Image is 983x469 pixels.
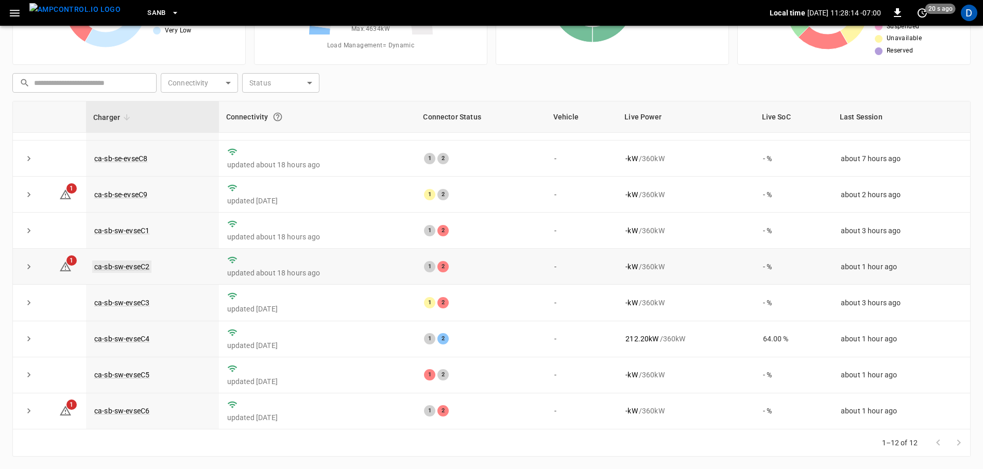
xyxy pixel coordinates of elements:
[437,405,449,416] div: 2
[625,370,637,380] p: - kW
[416,101,546,133] th: Connector Status
[93,111,133,124] span: Charger
[546,213,618,249] td: -
[770,8,805,18] p: Local time
[925,4,956,14] span: 20 s ago
[833,101,970,133] th: Last Session
[625,262,637,272] p: - kW
[94,227,149,235] a: ca-sb-sw-evseC1
[887,46,913,56] span: Reserved
[227,304,408,314] p: updated [DATE]
[21,187,37,202] button: expand row
[625,370,746,380] div: / 360 kW
[755,101,833,133] th: Live SoC
[755,177,833,213] td: - %
[29,3,121,16] img: ampcontrol.io logo
[625,225,746,236] div: / 360 kW
[625,406,637,416] p: - kW
[143,3,183,23] button: SanB
[94,335,149,343] a: ca-sb-sw-evseC4
[755,141,833,177] td: - %
[59,190,72,198] a: 1
[21,259,37,274] button: expand row
[617,101,754,133] th: Live Power
[546,101,618,133] th: Vehicle
[21,331,37,346] button: expand row
[94,371,149,379] a: ca-sb-sw-evseC5
[66,399,77,410] span: 1
[437,153,449,164] div: 2
[833,249,970,285] td: about 1 hour ago
[833,285,970,321] td: about 3 hours ago
[227,376,408,387] p: updated [DATE]
[755,393,833,429] td: - %
[227,268,408,278] p: updated about 18 hours ago
[546,357,618,393] td: -
[833,213,970,249] td: about 3 hours ago
[92,260,151,273] a: ca-sb-sw-evseC2
[227,160,408,170] p: updated about 18 hours ago
[546,285,618,321] td: -
[755,357,833,393] td: - %
[66,183,77,194] span: 1
[625,334,658,344] p: 212.20 kW
[94,190,147,199] a: ca-sb-se-evseC9
[437,333,449,344] div: 2
[165,26,192,36] span: Very Low
[227,340,408,351] p: updated [DATE]
[755,213,833,249] td: - %
[833,141,970,177] td: about 7 hours ago
[914,5,930,21] button: set refresh interval
[755,321,833,357] td: 64.00 %
[546,177,618,213] td: -
[882,438,918,448] p: 1–12 of 12
[21,151,37,166] button: expand row
[437,261,449,272] div: 2
[94,154,147,163] a: ca-sb-se-evseC8
[437,189,449,200] div: 2
[625,153,637,164] p: - kW
[21,295,37,310] button: expand row
[94,407,149,415] a: ca-sb-sw-evseC6
[437,297,449,308] div: 2
[437,369,449,380] div: 2
[424,297,435,308] div: 1
[227,412,408,423] p: updated [DATE]
[887,22,920,32] span: Suspended
[833,177,970,213] td: about 2 hours ago
[546,249,618,285] td: -
[755,285,833,321] td: - %
[625,189,637,200] p: - kW
[625,225,637,236] p: - kW
[625,298,746,308] div: / 360 kW
[66,255,77,266] span: 1
[21,403,37,419] button: expand row
[807,8,881,18] p: [DATE] 11:28:14 -07:00
[226,108,409,126] div: Connectivity
[227,196,408,206] p: updated [DATE]
[424,225,435,236] div: 1
[424,405,435,416] div: 1
[268,108,287,126] button: Connection between the charger and our software.
[625,334,746,344] div: / 360 kW
[59,262,72,270] a: 1
[59,406,72,414] a: 1
[625,406,746,416] div: / 360 kW
[625,189,746,200] div: / 360 kW
[424,333,435,344] div: 1
[21,223,37,238] button: expand row
[887,33,922,44] span: Unavailable
[833,357,970,393] td: about 1 hour ago
[21,367,37,383] button: expand row
[833,321,970,357] td: about 1 hour ago
[424,189,435,200] div: 1
[327,41,415,51] span: Load Management = Dynamic
[625,298,637,308] p: - kW
[424,261,435,272] div: 1
[961,5,977,21] div: profile-icon
[546,393,618,429] td: -
[625,262,746,272] div: / 360 kW
[227,232,408,242] p: updated about 18 hours ago
[424,153,435,164] div: 1
[755,249,833,285] td: - %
